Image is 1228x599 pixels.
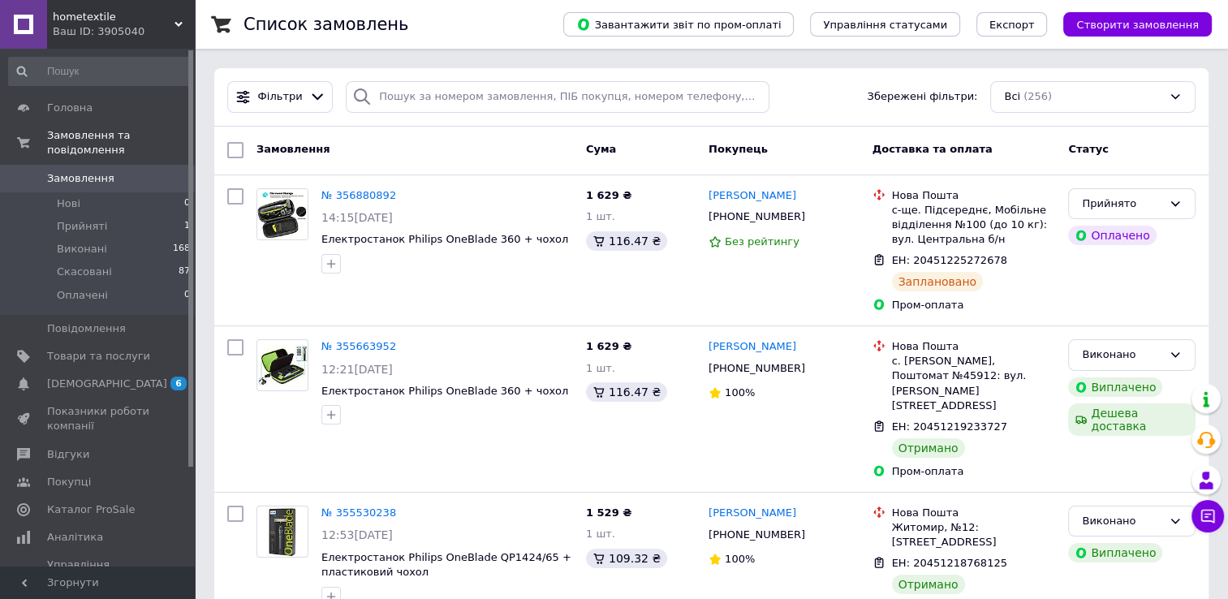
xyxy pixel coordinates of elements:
span: ЕН: 20451225272678 [892,254,1007,266]
div: Нова Пошта [892,339,1056,354]
span: Скасовані [57,265,112,279]
button: Створити замовлення [1063,12,1212,37]
a: [PERSON_NAME] [709,506,796,521]
span: Повідомлення [47,321,126,336]
div: Нова Пошта [892,188,1056,203]
span: Управління статусами [823,19,947,31]
span: Завантажити звіт по пром-оплаті [576,17,781,32]
div: Отримано [892,438,965,458]
div: Нова Пошта [892,506,1056,520]
span: Замовлення та повідомлення [47,128,195,157]
span: Збережені фільтри: [867,89,977,105]
div: Виплачено [1068,377,1162,397]
span: 1 [184,219,190,234]
span: Виконані [57,242,107,256]
span: 14:15[DATE] [321,211,393,224]
button: Управління статусами [810,12,960,37]
span: Без рейтингу [725,235,799,248]
span: 1 шт. [586,362,615,374]
button: Завантажити звіт по пром-оплаті [563,12,794,37]
a: Електростанок Philips OneBlade QP1424/65 + пластиковий чохол [321,551,571,579]
a: Електростанок Philips OneBlade 360 + чохол [321,233,568,245]
span: 1 шт. [586,210,615,222]
span: Покупець [709,143,768,155]
img: Фото товару [257,189,308,239]
div: 109.32 ₴ [586,549,667,568]
a: Створити замовлення [1047,18,1212,30]
span: Покупці [47,475,91,489]
span: ЕН: 20451218768125 [892,557,1007,569]
span: hometextile [53,10,175,24]
span: 1 629 ₴ [586,340,631,352]
div: Виконано [1082,347,1162,364]
span: Створити замовлення [1076,19,1199,31]
span: Показники роботи компанії [47,404,150,433]
a: № 356880892 [321,189,396,201]
span: Всі [1004,89,1020,105]
span: 6 [170,377,187,390]
div: Житомир, №12: [STREET_ADDRESS] [892,520,1056,549]
a: № 355663952 [321,340,396,352]
div: Пром-оплата [892,298,1056,312]
img: Фото товару [257,345,308,386]
div: Отримано [892,575,965,594]
span: 100% [725,553,755,565]
div: Виконано [1082,513,1162,530]
span: 87 [179,265,190,279]
span: Прийняті [57,219,107,234]
span: Нові [57,196,80,211]
span: Каталог ProSale [47,502,135,517]
div: Прийнято [1082,196,1162,213]
button: Чат з покупцем [1191,500,1224,532]
span: Управління сайтом [47,558,150,587]
input: Пошук за номером замовлення, ПІБ покупця, номером телефону, Email, номером накладної [346,81,769,113]
a: [PERSON_NAME] [709,188,796,204]
div: 116.47 ₴ [586,231,667,251]
span: Замовлення [256,143,330,155]
span: 168 [173,242,190,256]
span: 100% [725,386,755,399]
span: Статус [1068,143,1109,155]
div: Дешева доставка [1068,403,1196,436]
div: Пром-оплата [892,464,1056,479]
input: Пошук [8,57,192,86]
span: Фільтри [258,89,303,105]
span: [DEMOGRAPHIC_DATA] [47,377,167,391]
span: 0 [184,288,190,303]
a: Фото товару [256,506,308,558]
div: [PHONE_NUMBER] [705,206,808,227]
span: 12:53[DATE] [321,528,393,541]
span: 1 629 ₴ [586,189,631,201]
span: 1 529 ₴ [586,506,631,519]
div: Виплачено [1068,543,1162,562]
span: Товари та послуги [47,349,150,364]
img: Фото товару [266,506,298,557]
a: Фото товару [256,339,308,391]
a: № 355530238 [321,506,396,519]
span: Cума [586,143,616,155]
div: с. [PERSON_NAME], Поштомат №45912: вул. [PERSON_NAME][STREET_ADDRESS] [892,354,1056,413]
span: 0 [184,196,190,211]
div: с-ще. Підсереднє, Мобільне відділення №100 (до 10 кг): вул. Центральна б/н [892,203,1056,248]
span: ЕН: 20451219233727 [892,420,1007,433]
div: Заплановано [892,272,984,291]
a: Електростанок Philips OneBlade 360 + чохол [321,385,568,397]
h1: Список замовлень [243,15,408,34]
span: Головна [47,101,93,115]
span: 1 шт. [586,528,615,540]
a: [PERSON_NAME] [709,339,796,355]
div: 116.47 ₴ [586,382,667,402]
div: [PHONE_NUMBER] [705,358,808,379]
span: Аналітика [47,530,103,545]
span: Доставка та оплата [873,143,993,155]
div: [PHONE_NUMBER] [705,524,808,545]
a: Фото товару [256,188,308,240]
div: Оплачено [1068,226,1156,245]
span: Відгуки [47,447,89,462]
span: Оплачені [57,288,108,303]
button: Експорт [976,12,1048,37]
span: 12:21[DATE] [321,363,393,376]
